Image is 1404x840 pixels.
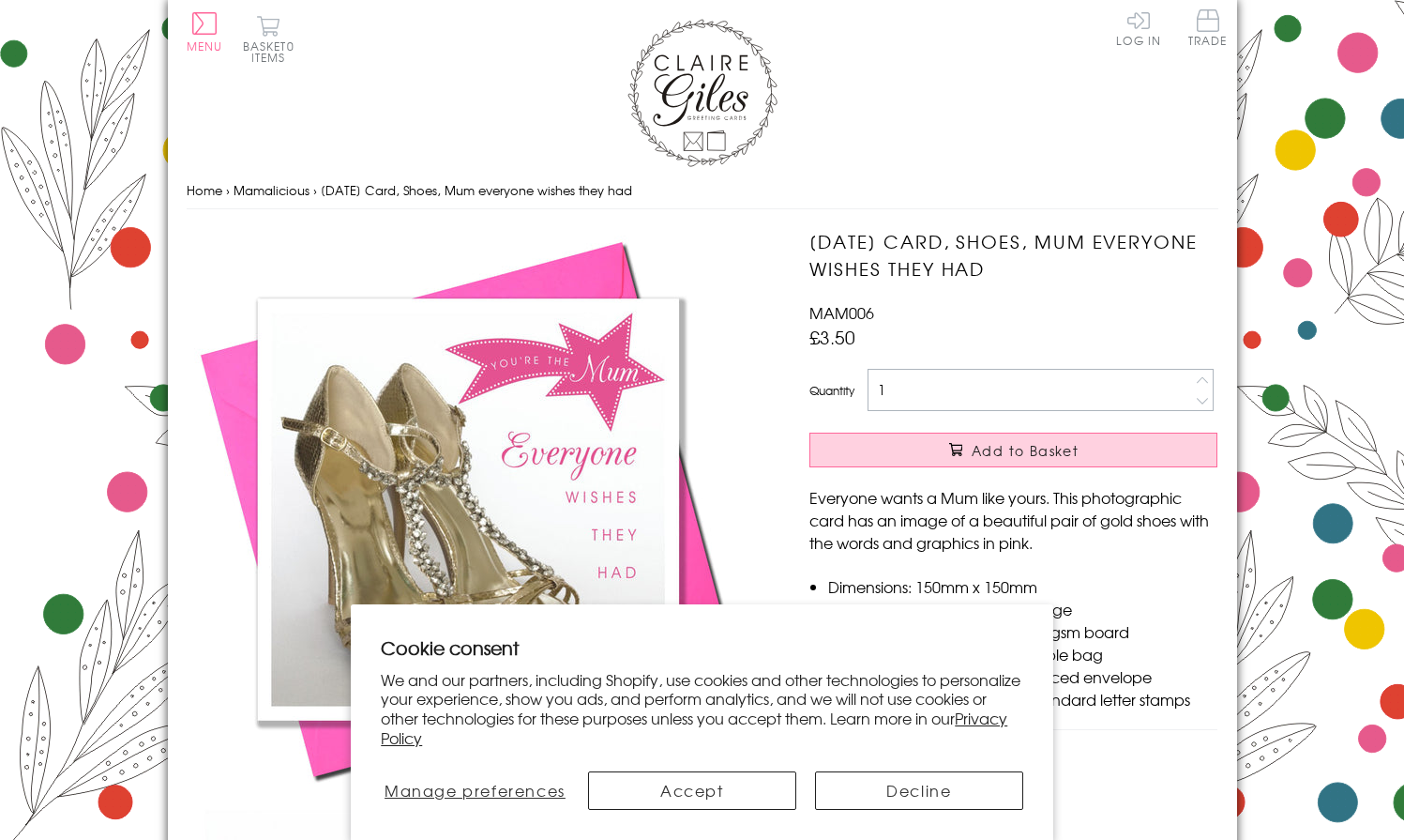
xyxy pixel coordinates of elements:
span: Menu [187,38,223,54]
button: Basket0 items [243,15,294,63]
span: › [226,181,230,199]
button: Decline [815,771,1023,810]
span: 0 items [251,38,294,66]
span: › [313,181,317,199]
span: Add to Basket [972,441,1079,460]
a: Home [187,181,222,199]
h2: Cookie consent [381,634,1023,661]
a: Log In [1116,9,1161,46]
span: Trade [1188,9,1228,46]
img: Mother's Day Card, Shoes, Mum everyone wishes they had [187,228,749,791]
h1: [DATE] Card, Shoes, Mum everyone wishes they had [809,228,1217,283]
nav: breadcrumbs [187,172,1218,210]
p: We and our partners, including Shopify, use cookies and other technologies to personalize your ex... [381,670,1023,748]
p: Everyone wants a Mum like yours. This photographic card has an image of a beautiful pair of gold ... [809,486,1217,554]
span: [DATE] Card, Shoes, Mum everyone wishes they had [321,181,632,199]
li: Blank inside for your own message [828,598,1217,620]
button: Menu [187,12,223,52]
button: Accept [588,771,796,810]
button: Add to Basket [809,433,1217,467]
img: Claire Giles Greetings Cards [627,19,777,167]
label: Quantity [809,382,854,399]
span: MAM006 [809,301,874,324]
a: Mamalicious [234,181,309,199]
button: Manage preferences [381,771,568,810]
span: £3.50 [809,324,855,350]
span: Manage preferences [385,779,566,802]
a: Privacy Policy [381,707,1007,749]
a: Trade [1188,9,1228,50]
li: Dimensions: 150mm x 150mm [828,575,1217,598]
